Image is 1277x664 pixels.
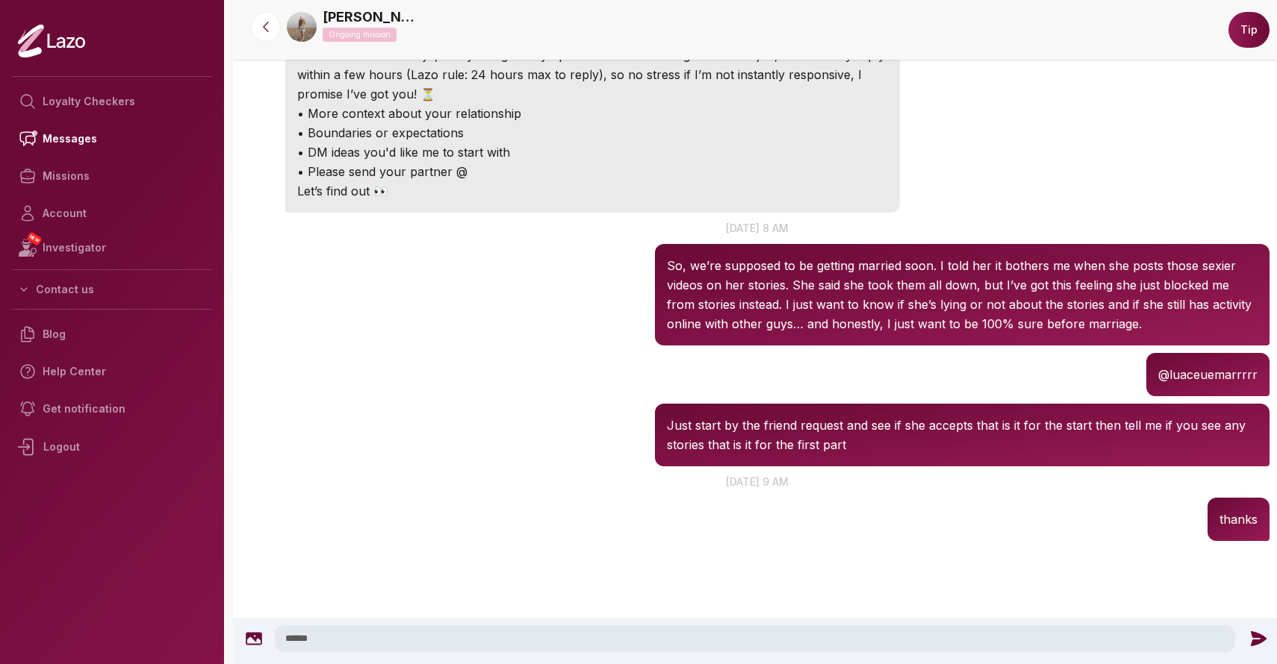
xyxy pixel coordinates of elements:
[12,232,212,263] a: NEWInvestigator
[323,7,420,28] a: [PERSON_NAME]
[297,123,888,142] p: • Boundaries or expectations
[12,276,212,303] button: Contact us
[12,316,212,353] a: Blog
[1228,12,1270,48] button: Tip
[1219,510,1258,529] p: thanks
[287,12,317,42] img: b10d8b60-ea59-46b8-b99e-30469003c990
[12,157,212,195] a: Missions
[12,83,212,120] a: Loyalty Checkers
[297,46,888,104] p: The mission lasts 5 days, and you’ll get daily updates from me throughout. I’ve a job, but I usua...
[297,162,888,181] p: • Please send your partner @
[12,353,212,390] a: Help Center
[323,28,397,42] p: Ongoing mission
[12,120,212,157] a: Messages
[12,427,212,466] div: Logout
[297,104,888,123] p: • More context about your relationship
[12,390,212,427] a: Get notification
[1158,365,1258,384] p: @luaceuemarrrrr
[667,416,1258,454] p: Just start by the friend request and see if she accepts that is it for the start then tell me if ...
[297,181,888,201] p: Let’s find out 👀
[667,256,1258,333] p: So, we’re supposed to be getting married soon. I told her it bothers me when she posts those sexi...
[26,231,43,246] span: NEW
[297,142,888,162] p: • DM ideas you'd like me to start with
[12,195,212,232] a: Account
